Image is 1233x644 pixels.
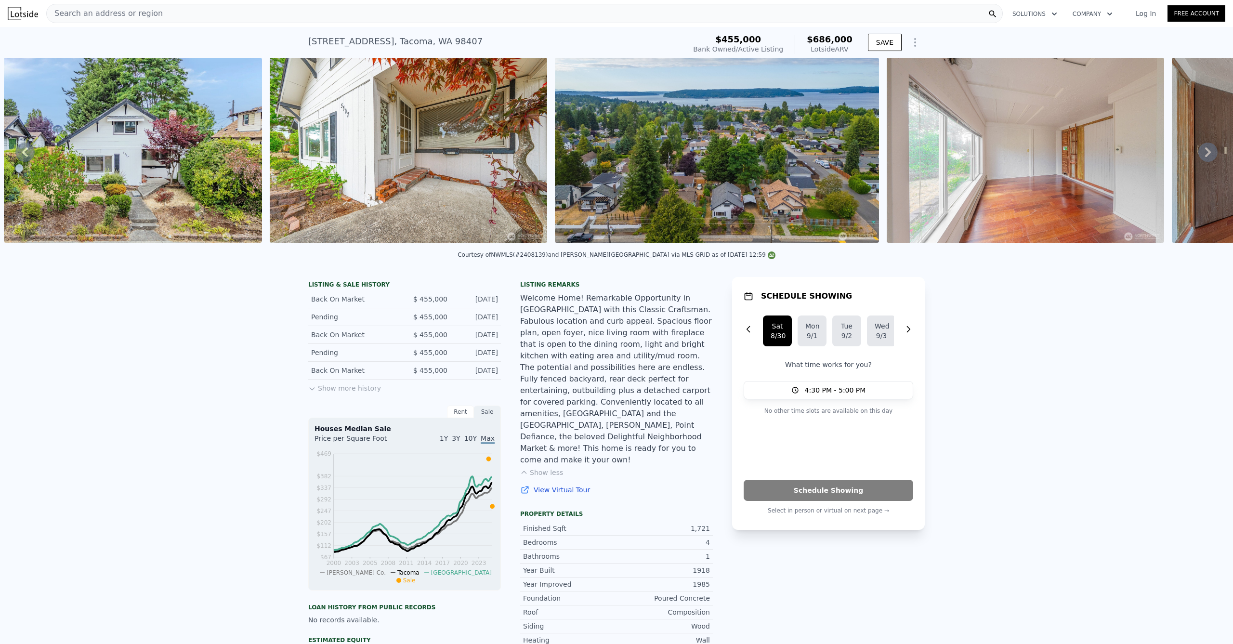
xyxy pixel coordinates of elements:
div: 8/30 [771,331,784,341]
p: No other time slots are available on this day [744,405,913,417]
div: Finished Sqft [523,524,616,533]
span: Active Listing [738,45,783,53]
div: 9/1 [805,331,819,341]
button: Show less [520,468,563,477]
div: Tue [840,321,853,331]
span: $ 455,000 [413,331,447,339]
div: Rent [447,406,474,418]
div: Property details [520,510,713,518]
span: Tacoma [397,569,420,576]
img: Sale: 167135991 Parcel: 101017595 [887,58,1164,243]
tspan: $247 [316,508,331,514]
tspan: $337 [316,485,331,491]
div: Wood [616,621,710,631]
tspan: $382 [316,473,331,480]
div: [STREET_ADDRESS] , Tacoma , WA 98407 [308,35,483,48]
span: $455,000 [715,34,761,44]
div: Back On Market [311,294,397,304]
tspan: 2023 [472,560,486,566]
button: Show Options [905,33,925,52]
p: Select in person or virtual on next page → [744,505,913,516]
div: [DATE] [455,312,498,322]
div: 9/2 [840,331,853,341]
span: $ 455,000 [413,295,447,303]
tspan: $292 [316,496,331,503]
tspan: $469 [316,450,331,457]
span: Search an address or region [47,8,163,19]
tspan: $112 [316,542,331,549]
div: Year Built [523,565,616,575]
div: Sat [771,321,784,331]
tspan: $202 [316,519,331,526]
span: $686,000 [807,34,853,44]
button: Solutions [1005,5,1065,23]
img: Sale: 167135991 Parcel: 101017595 [555,58,879,243]
div: Back On Market [311,330,397,340]
span: Sale [403,577,416,584]
tspan: 2008 [381,560,396,566]
div: Lotside ARV [807,44,853,54]
div: 1985 [616,579,710,589]
tspan: 2000 [327,560,341,566]
div: Sale [474,406,501,418]
button: Schedule Showing [744,480,913,501]
span: 3Y [452,434,460,442]
div: 4 [616,538,710,547]
button: Wed9/3 [867,315,896,346]
a: Log In [1124,9,1167,18]
div: Siding [523,621,616,631]
img: Sale: 167135991 Parcel: 101017595 [270,58,547,243]
div: Poured Concrete [616,593,710,603]
div: Composition [616,607,710,617]
span: $ 455,000 [413,349,447,356]
h1: SCHEDULE SHOWING [761,290,852,302]
div: Estimated Equity [308,636,501,644]
div: [DATE] [455,294,498,304]
tspan: 2005 [363,560,378,566]
div: [DATE] [455,330,498,340]
div: 1918 [616,565,710,575]
div: 9/3 [875,331,888,341]
tspan: 2011 [399,560,414,566]
div: 1,721 [616,524,710,533]
tspan: 2020 [453,560,468,566]
img: Lotside [8,7,38,20]
span: $ 455,000 [413,367,447,374]
tspan: 2017 [435,560,450,566]
div: Wed [875,321,888,331]
span: $ 455,000 [413,313,447,321]
tspan: 2003 [344,560,359,566]
div: LISTING & SALE HISTORY [308,281,501,290]
button: Company [1065,5,1120,23]
div: Foundation [523,593,616,603]
span: 1Y [440,434,448,442]
div: Year Improved [523,579,616,589]
button: Tue9/2 [832,315,861,346]
span: Max [481,434,495,444]
p: What time works for you? [744,360,913,369]
div: [DATE] [455,366,498,375]
tspan: $157 [316,531,331,538]
span: [GEOGRAPHIC_DATA] [431,569,492,576]
div: Pending [311,348,397,357]
button: Sat8/30 [763,315,792,346]
button: Mon9/1 [798,315,826,346]
div: 1 [616,552,710,561]
button: SAVE [868,34,902,51]
div: Loan history from public records [308,604,501,611]
div: Pending [311,312,397,322]
a: View Virtual Tour [520,485,713,495]
tspan: $67 [320,554,331,561]
a: Free Account [1167,5,1225,22]
div: [DATE] [455,348,498,357]
span: Bank Owned / [693,45,738,53]
button: Show more history [308,380,381,393]
span: 4:30 PM - 5:00 PM [805,385,866,395]
div: Listing remarks [520,281,713,289]
button: 4:30 PM - 5:00 PM [744,381,913,399]
div: Bedrooms [523,538,616,547]
span: [PERSON_NAME] Co. [327,569,386,576]
div: No records available. [308,615,501,625]
div: Houses Median Sale [315,424,495,434]
div: Welcome Home! Remarkable Opportunity in [GEOGRAPHIC_DATA] with this Classic Craftsman. Fabulous l... [520,292,713,466]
